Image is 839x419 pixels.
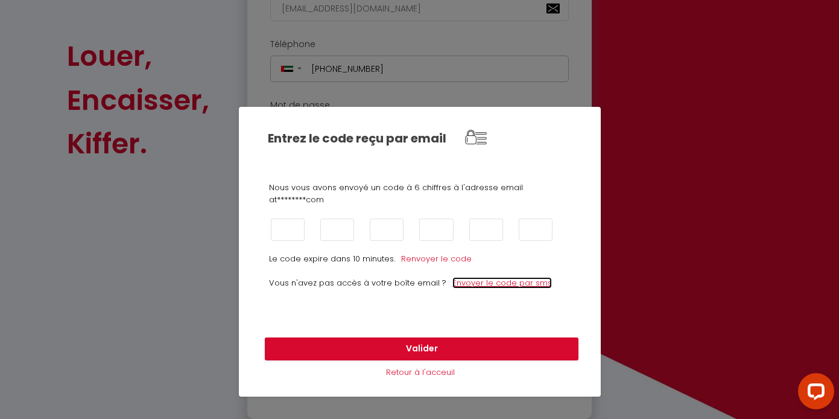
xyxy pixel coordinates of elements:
[386,366,455,378] a: Retour à l'acceuil
[269,253,395,265] p: Le code expire dans 10 minutes.
[269,182,571,206] p: Nous vous avons envoyé un code à 6 chiffres à l'adresse email at********com
[265,337,578,360] button: Valider
[269,277,446,301] p: Vous n'avez pas accès à votre boîte email ?
[788,368,839,419] iframe: LiveChat chat widget
[455,116,497,158] img: NO IMAGE
[401,253,472,264] a: Renvoyer le code
[452,277,552,289] a: Envoyer le code par sms
[268,131,455,146] h2: Entrez le code reçu par email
